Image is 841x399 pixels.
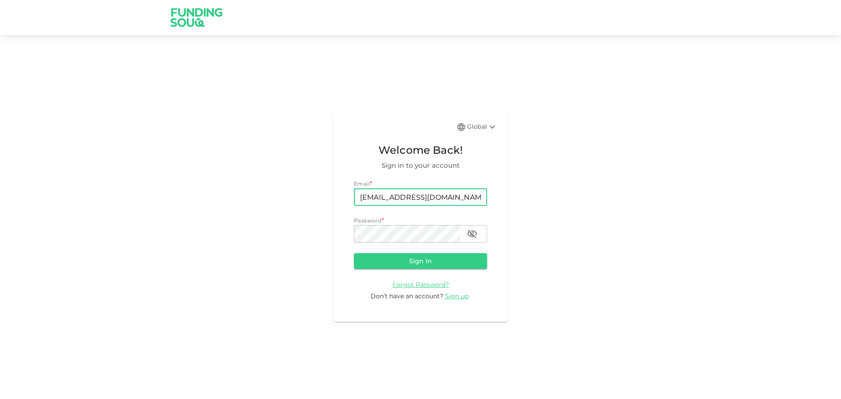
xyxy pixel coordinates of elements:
[392,280,449,289] a: Forgot Password?
[445,292,469,300] span: Sign up
[467,122,498,132] div: Global
[392,281,449,289] span: Forgot Password?
[354,160,487,171] span: Sign in to your account
[354,180,370,187] span: Email
[354,188,487,206] input: email
[354,225,460,243] input: password
[354,217,382,224] span: Password
[354,142,487,159] span: Welcome Back!
[371,292,443,300] span: Don’t have an account?
[354,253,487,269] button: Sign in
